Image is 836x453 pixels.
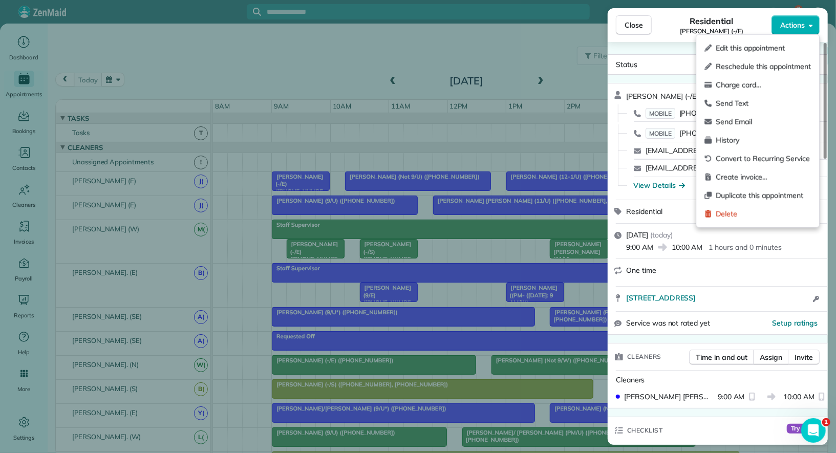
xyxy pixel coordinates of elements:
button: View Details [633,180,685,190]
span: Close [625,20,643,30]
span: Status [616,60,637,69]
span: Cleaners [627,352,661,362]
span: Service was not rated yet [626,318,710,329]
span: Residential [626,207,662,216]
button: Invite [788,350,820,365]
span: Try Now [787,424,820,434]
p: 1 hours and 0 minutes [709,242,781,252]
span: [PERSON_NAME] [PERSON_NAME] (E) [624,392,714,402]
a: [EMAIL_ADDRESS][DOMAIN_NAME] [646,146,765,155]
span: Create invoice… [716,172,811,182]
button: Open access information [810,293,822,305]
span: [PHONE_NUMBER] [679,128,742,138]
span: Send Text [716,98,811,109]
span: Charge card… [716,80,811,90]
span: [STREET_ADDRESS] [626,293,696,303]
span: 10:00 AM [784,392,815,402]
span: Cleaners [616,375,645,384]
span: Edit this appointment [716,43,811,53]
button: Time in and out [689,350,754,365]
span: 1 [822,418,830,426]
a: MOBILE[PHONE_NUMBER] [646,128,742,138]
span: 9:00 AM [626,242,653,252]
span: Checklist [627,425,663,436]
span: Send Email [716,117,811,127]
a: MOBILE[PHONE_NUMBER] [646,108,742,118]
button: Setup ratings [773,318,818,328]
button: Assign [753,350,789,365]
span: Assign [760,352,782,362]
span: Reschedule this appointment [716,61,811,72]
span: [PHONE_NUMBER] [679,109,742,118]
span: Invite [795,352,813,362]
span: [PERSON_NAME] (-/E) [680,27,743,35]
span: [DATE] [626,230,648,240]
span: One time [626,266,656,275]
span: Time in and out [696,352,747,362]
span: MOBILE [646,108,675,119]
button: Close [616,15,652,35]
span: 10:00 AM [672,242,703,252]
a: [EMAIL_ADDRESS][DOMAIN_NAME] [646,163,765,172]
span: 9:00 AM [718,392,745,402]
span: Delete [716,209,811,219]
span: Convert to Recurring Service [716,154,811,164]
span: ( today ) [650,230,673,240]
span: [PERSON_NAME] (-/E) [626,92,698,101]
span: Residential [690,15,734,27]
a: [STREET_ADDRESS] [626,293,810,303]
span: MOBILE [646,128,675,139]
span: Actions [780,20,805,30]
iframe: Intercom live chat [801,418,826,443]
span: Duplicate this appointment [716,190,811,201]
span: History [716,135,811,145]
